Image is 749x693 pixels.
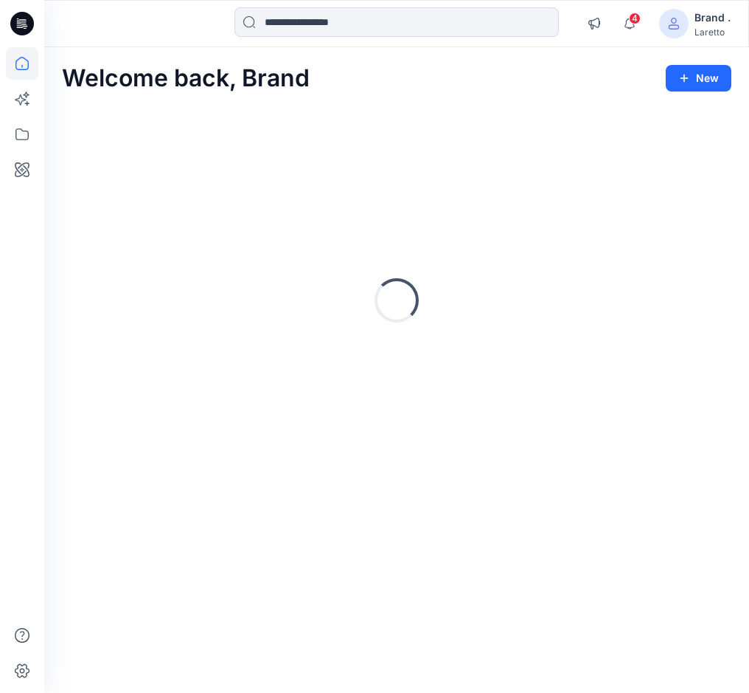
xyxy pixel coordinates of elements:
[668,18,680,30] svg: avatar
[62,65,310,92] h2: Welcome back, Brand
[694,27,731,38] div: Laretto
[629,13,641,24] span: 4
[694,9,731,27] div: Brand .
[666,65,731,92] button: New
